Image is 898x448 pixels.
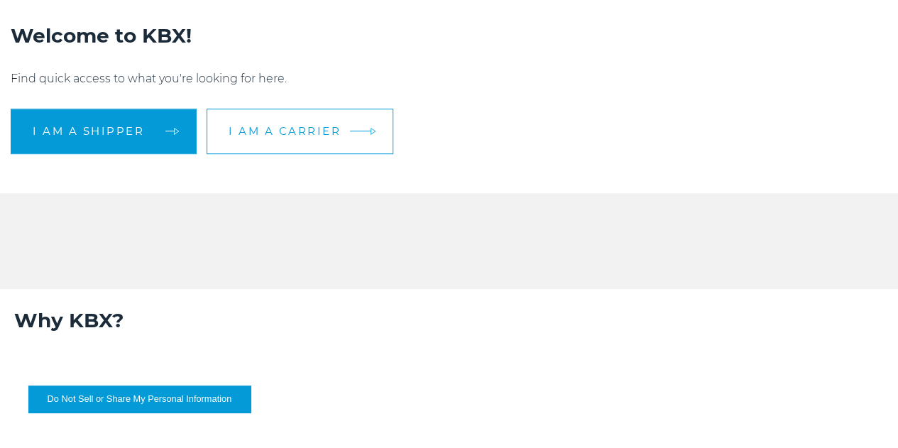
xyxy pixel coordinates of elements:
[229,126,341,136] span: I am a carrier
[11,70,887,87] p: Find quick access to what you're looking for here.
[14,307,884,334] h2: Why KBX?
[11,22,887,49] h2: Welcome to KBX!
[28,386,251,413] button: Do Not Sell or Share My Personal Information
[207,109,393,154] a: I am a carrier arrow arrow
[33,126,144,136] span: I am a shipper
[371,127,376,135] img: arrow
[11,109,197,154] a: I am a shipper arrow arrow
